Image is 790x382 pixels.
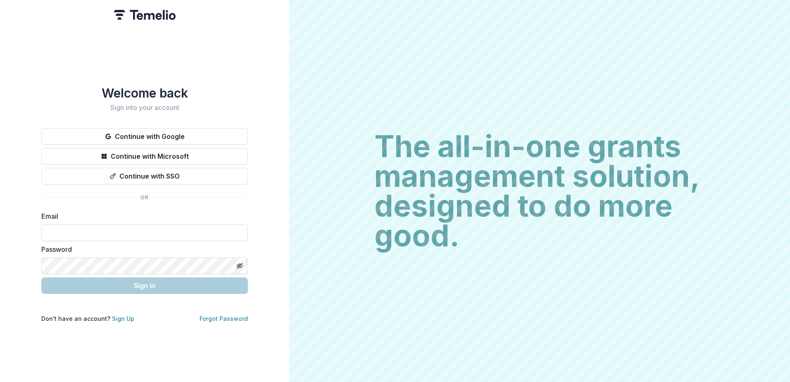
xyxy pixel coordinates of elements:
button: Continue with Google [41,128,248,145]
img: Temelio [114,10,176,20]
button: Continue with SSO [41,168,248,184]
label: Password [41,244,243,254]
label: Email [41,211,243,221]
a: Sign Up [112,315,134,322]
a: Forgot Password [200,315,248,322]
button: Continue with Microsoft [41,148,248,165]
h2: Sign into your account [41,104,248,112]
h1: Welcome back [41,86,248,100]
button: Toggle password visibility [233,259,246,272]
p: Don't have an account? [41,314,134,323]
button: Sign In [41,277,248,294]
